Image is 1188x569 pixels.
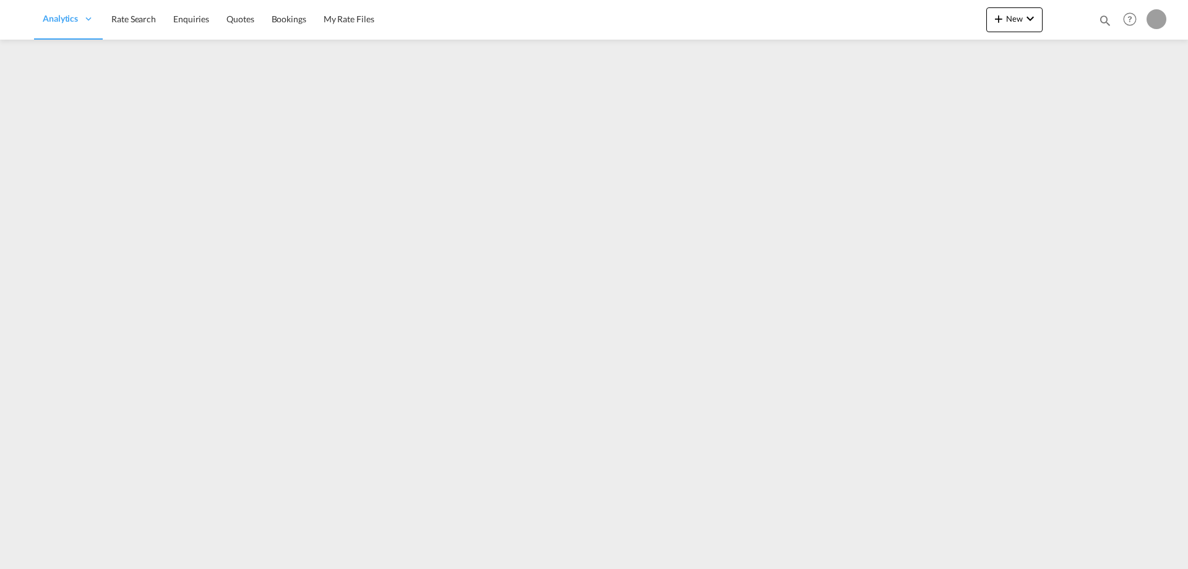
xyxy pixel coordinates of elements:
button: icon-plus 400-fgNewicon-chevron-down [986,7,1043,32]
md-icon: icon-plus 400-fg [991,11,1006,26]
span: Rate Search [111,14,156,24]
md-icon: icon-chevron-down [1023,11,1038,26]
span: Bookings [272,14,306,24]
span: New [991,14,1038,24]
span: My Rate Files [324,14,374,24]
span: Analytics [43,12,78,25]
span: Help [1119,9,1140,30]
span: Quotes [226,14,254,24]
div: Help [1119,9,1147,31]
div: icon-magnify [1098,14,1112,32]
span: Enquiries [173,14,209,24]
md-icon: icon-magnify [1098,14,1112,27]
